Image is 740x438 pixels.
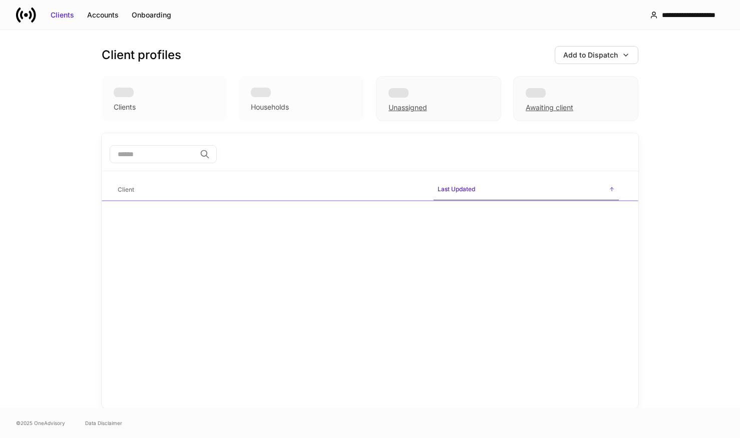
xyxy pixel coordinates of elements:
div: Awaiting client [513,76,638,121]
div: Accounts [87,10,119,20]
div: Onboarding [132,10,171,20]
div: Clients [114,102,136,112]
h6: Client [118,185,134,194]
span: Last Updated [434,179,619,201]
h6: Last Updated [438,184,475,194]
button: Clients [44,7,81,23]
div: Awaiting client [526,103,573,113]
div: Unassigned [389,103,427,113]
button: Accounts [81,7,125,23]
div: Clients [51,10,74,20]
span: © 2025 OneAdvisory [16,419,65,427]
div: Households [251,102,289,112]
h3: Client profiles [102,47,181,63]
button: Onboarding [125,7,178,23]
button: Add to Dispatch [555,46,638,64]
div: Unassigned [376,76,501,121]
div: Add to Dispatch [563,50,618,60]
span: Client [114,180,426,200]
a: Data Disclaimer [85,419,122,427]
